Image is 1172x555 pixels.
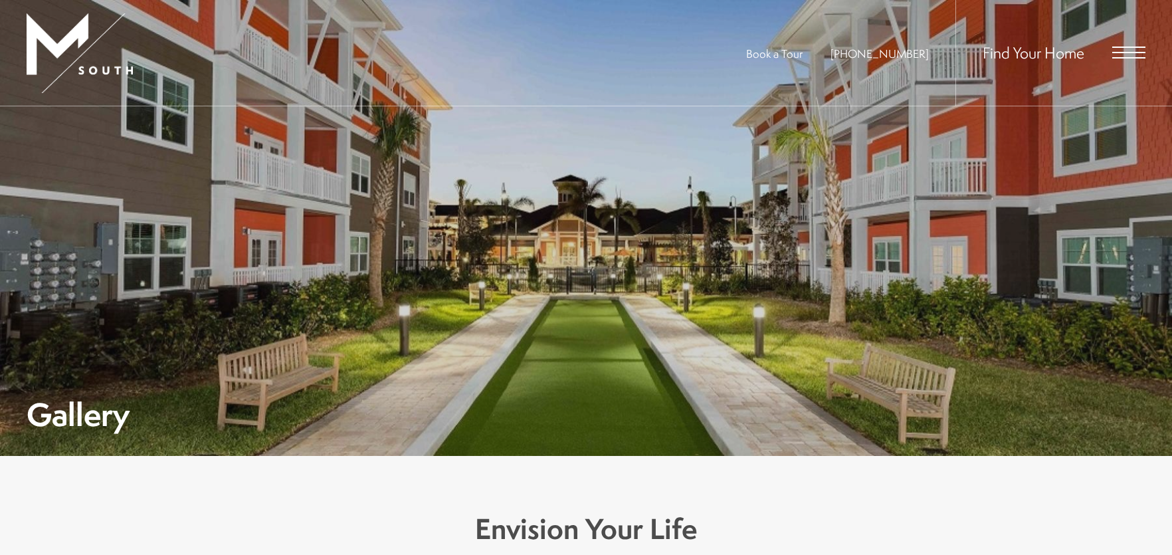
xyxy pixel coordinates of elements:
[830,46,929,61] span: [PHONE_NUMBER]
[983,42,1084,63] a: Find Your Home
[1112,47,1145,58] button: Open Menu
[746,46,803,61] a: Book a Tour
[830,46,929,61] a: Call Us at 813-570-8014
[27,399,130,429] h1: Gallery
[27,13,133,93] img: MSouth
[154,509,1018,549] h3: Envision Your Life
